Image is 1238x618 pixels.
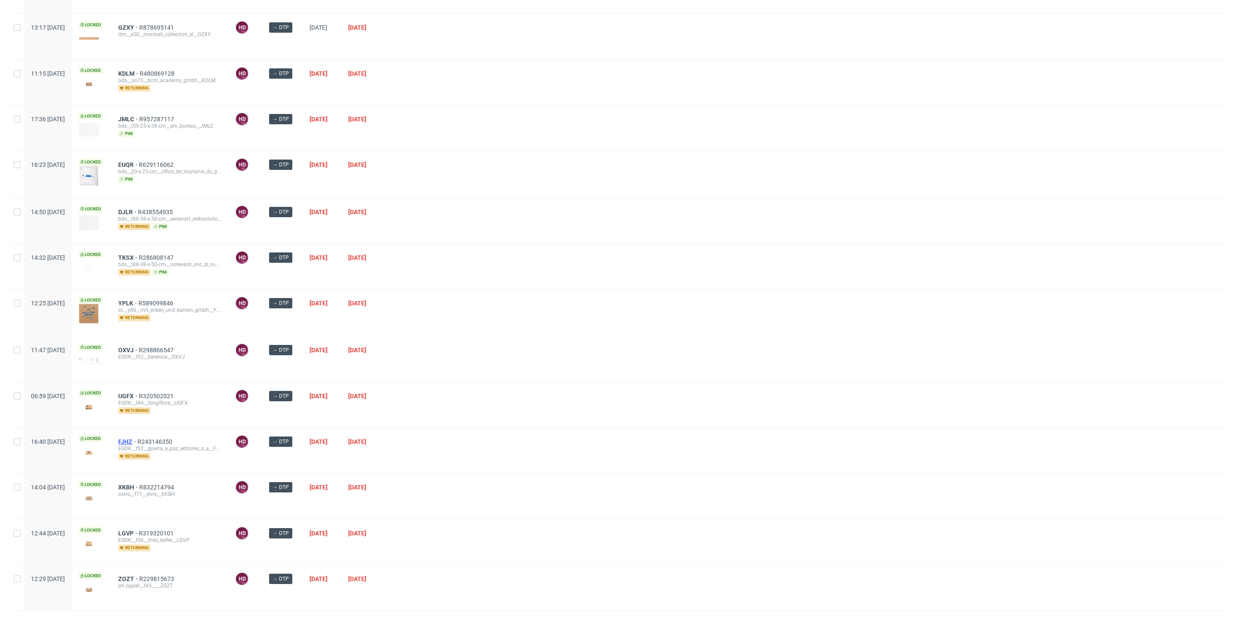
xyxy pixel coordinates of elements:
span: [DATE] [309,300,328,307]
span: → DTP [273,254,289,261]
span: 13:17 [DATE] [31,24,65,31]
span: [DATE] [309,24,327,31]
span: [DATE] [348,530,366,537]
img: version_two_editor_design [79,123,99,137]
div: EGDK__f44__fongiflore__UGFX [118,400,221,406]
span: → DTP [273,392,289,400]
span: 12:29 [DATE] [31,575,65,582]
figcaption: HD [236,344,248,356]
span: Locked [79,390,103,397]
span: 11:15 [DATE] [31,70,65,77]
span: [DATE] [309,161,328,168]
span: → DTP [273,483,289,491]
span: → DTP [273,161,289,169]
span: Locked [79,67,103,74]
span: UGFX [118,393,139,400]
span: 11:47 [DATE] [31,347,65,354]
span: → DTP [273,70,289,77]
img: version_two_editor_design [79,401,99,413]
span: R438554935 [138,209,175,215]
a: LGVP [118,530,139,537]
span: [DATE] [348,300,366,307]
span: OXVJ [118,347,139,354]
span: Locked [79,251,103,258]
span: pim [152,269,169,276]
span: [DATE] [348,254,366,261]
span: R480869128 [140,70,176,77]
span: [DATE] [309,209,328,215]
a: R243146350 [138,438,174,445]
span: returning [118,223,150,230]
span: returning [118,453,150,460]
span: R320502021 [139,393,175,400]
img: version_two_editor_design [79,304,99,324]
span: pim [118,176,135,183]
a: EUQR [118,161,139,168]
span: [DATE] [309,575,328,582]
span: 14:04 [DATE] [31,484,65,491]
a: R957287117 [139,116,176,123]
span: pim [118,130,135,137]
a: XKBH [118,484,139,491]
span: [DATE] [309,484,328,491]
span: returning [118,269,150,276]
span: → DTP [273,575,289,583]
span: Locked [79,22,103,28]
a: R878695141 [139,24,176,31]
span: 06:59 [DATE] [31,393,65,400]
div: cc__y80__mit_ecken_und_kanten_gmbh__YPLK [118,307,221,314]
img: version_two_editor_design [79,78,99,90]
div: bds__20-x-25-cm__office_de_tourisme_du_pays_de_nemours__EUQR [118,168,221,175]
img: version_two_editor_design.png [79,357,99,365]
a: GZXY [118,24,139,31]
span: [DATE] [309,530,328,537]
img: version_two_editor_design [79,492,99,504]
span: returning [118,544,150,551]
span: pim [152,223,169,230]
span: Locked [79,481,103,488]
span: R298866547 [139,347,175,354]
span: [DATE] [309,116,328,123]
span: 14:50 [DATE] [31,209,65,215]
span: Locked [79,206,103,212]
span: [DATE] [309,438,328,445]
span: [DATE] [348,116,366,123]
div: ada__as73__bcm_academy_gmbh__KDLM [118,77,221,84]
figcaption: HD [236,573,248,585]
span: Locked [79,159,103,166]
a: R589099846 [138,300,175,307]
span: 17:36 [DATE] [31,116,65,123]
a: R629116062 [139,161,175,168]
span: DJLR [118,209,138,215]
div: EGDK__f52__guerra_e_paz_editores_s_a__FJHZ [118,445,221,452]
span: → DTP [273,299,289,307]
a: KDLM [118,70,140,77]
span: Locked [79,435,103,442]
span: R286808147 [139,254,175,261]
figcaption: HD [236,481,248,493]
span: [DATE] [348,438,366,445]
div: bds__t88-38-x-50-cm__noteverdi_snc_di_rudoni_cristina_ed_etzi_sonia__TKSX [118,261,221,268]
img: version_two_editor_design [79,584,99,596]
span: TKSX [118,254,139,261]
span: 14:32 [DATE] [31,254,65,261]
figcaption: HD [236,206,248,218]
span: 12:25 [DATE] [31,300,65,307]
span: FJHZ [118,438,138,445]
span: Locked [79,572,103,579]
figcaption: HD [236,113,248,125]
span: returning [118,314,150,321]
img: version_two_editor_design [79,37,99,40]
span: [DATE] [309,70,328,77]
span: [DATE] [348,209,366,215]
div: bds__t59-25-x-38-cm__sm_bureau__JMLC [118,123,221,129]
a: R832214794 [139,484,176,491]
span: → DTP [273,346,289,354]
span: [DATE] [309,393,328,400]
span: [DATE] [348,161,366,168]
